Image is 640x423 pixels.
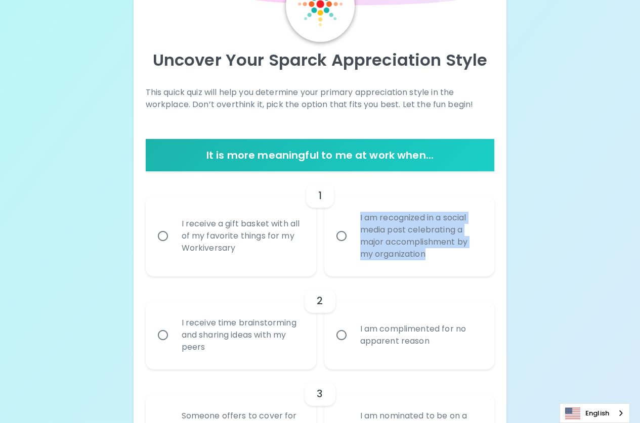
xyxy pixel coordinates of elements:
[318,187,322,204] h6: 1
[560,404,629,422] a: English
[174,305,311,365] div: I receive time brainstorming and sharing ideas with my peers
[150,147,491,163] h6: It is more meaningful to me at work when...
[146,86,495,111] p: This quick quiz will help you determine your primary appreciation style in the workplace. Don’t o...
[174,206,311,266] div: I receive a gift basket with all of my favorite things for my Workiversary
[560,403,630,423] aside: Language selected: English
[146,50,495,70] p: Uncover Your Sparck Appreciation Style
[146,276,495,369] div: choice-group-check
[146,171,495,276] div: choice-group-check
[317,293,323,309] h6: 2
[352,311,489,359] div: I am complimented for no apparent reason
[317,386,323,402] h6: 3
[560,403,630,423] div: Language
[352,200,489,272] div: I am recognized in a social media post celebrating a major accomplishment by my organization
